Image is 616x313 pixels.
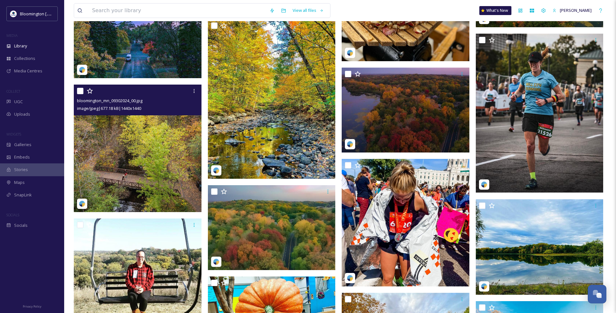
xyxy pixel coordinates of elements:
[89,4,266,18] input: Search your library
[77,98,142,103] span: bloomington_mn_09302024_00.jpg
[14,222,28,228] span: Socials
[481,181,487,188] img: snapsea-logo.png
[74,85,201,212] img: bloomington_mn_09302024_00.jpg
[23,304,41,309] span: Privacy Policy
[476,34,603,193] img: micmonster23_09302024_00.jpg
[14,99,23,105] span: UGC
[560,7,592,13] span: [PERSON_NAME]
[10,11,17,17] img: 429649847_804695101686009_1723528578384153789_n.jpg
[208,185,336,270] img: _612photography__09252024_17947706129250215.jpg
[347,50,353,56] img: snapsea-logo.png
[6,132,21,136] span: WIDGETS
[14,154,30,160] span: Embeds
[79,201,85,207] img: snapsea-logo.png
[20,11,100,17] span: Bloomington [US_STATE] Travel & Tourism
[14,167,28,173] span: Stories
[342,159,469,286] img: oliviawolbert_10012024_3573b11a7924d185dc54a57fc03383bca848cdce9b3fa9dc09d6cc06598236ad.jpg
[549,4,595,17] a: [PERSON_NAME]
[6,89,20,94] span: COLLECT
[14,55,35,62] span: Collections
[347,275,353,281] img: snapsea-logo.png
[14,43,27,49] span: Library
[476,199,603,295] img: adventuresofbrit_10012024_bfbb578ffe4823691ff314f98eab2ed432ecb73e63ac18ba5187522bee37474f.jpg
[213,259,219,265] img: snapsea-logo.png
[347,141,353,147] img: snapsea-logo.png
[481,283,487,290] img: snapsea-logo.png
[6,212,19,217] span: SOCIALS
[14,68,42,74] span: Media Centres
[77,105,141,111] span: image/jpeg | 677.18 kB | 1440 x 1440
[208,19,336,179] img: travelin_da_world_09252024_17942176118363807.jpg
[479,6,511,15] a: What's New
[14,111,30,117] span: Uploads
[213,167,219,174] img: snapsea-logo.png
[289,4,327,17] a: View all files
[23,302,41,310] a: Privacy Policy
[14,192,32,198] span: SnapLink
[342,68,469,152] img: _612photography__10012024_9fbe666d43c963d5ba124913e260f7a83fbf84a959670bf92a5b703cd425769d.jpg
[79,67,85,73] img: snapsea-logo.png
[588,285,606,303] button: Open Chat
[14,179,25,185] span: Maps
[14,142,31,148] span: Galleries
[6,33,18,38] span: MEDIA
